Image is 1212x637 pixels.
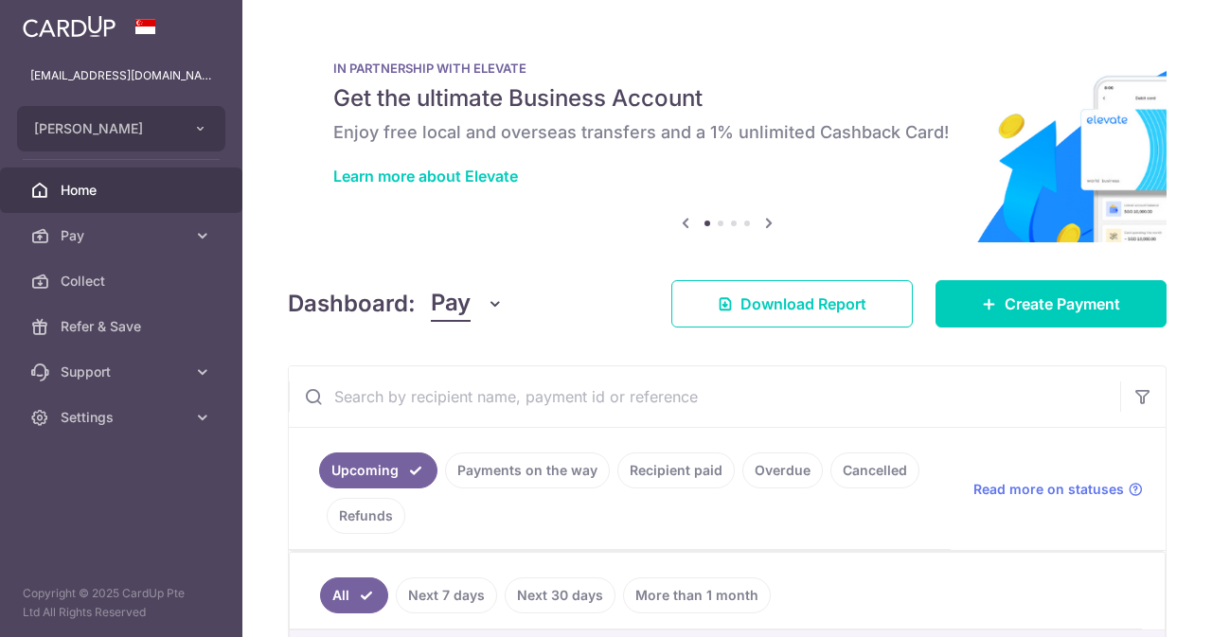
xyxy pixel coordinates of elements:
[936,280,1167,327] a: Create Payment
[333,167,518,186] a: Learn more about Elevate
[1005,292,1120,315] span: Create Payment
[742,452,823,488] a: Overdue
[61,181,186,200] span: Home
[671,280,913,327] a: Download Report
[61,408,186,427] span: Settings
[333,121,1121,144] h6: Enjoy free local and overseas transfers and a 1% unlimited Cashback Card!
[431,286,504,322] button: Pay
[431,286,471,322] span: Pay
[17,106,225,151] button: [PERSON_NAME]
[740,292,866,315] span: Download Report
[30,66,212,85] p: [EMAIL_ADDRESS][DOMAIN_NAME]
[830,452,919,488] a: Cancelled
[289,366,1120,427] input: Search by recipient name, payment id or reference
[617,452,735,488] a: Recipient paid
[327,498,405,534] a: Refunds
[319,452,437,488] a: Upcoming
[333,83,1121,114] h5: Get the ultimate Business Account
[320,577,388,613] a: All
[333,61,1121,76] p: IN PARTNERSHIP WITH ELEVATE
[61,272,186,291] span: Collect
[34,119,174,138] span: [PERSON_NAME]
[973,480,1124,499] span: Read more on statuses
[288,287,416,321] h4: Dashboard:
[23,15,116,38] img: CardUp
[61,226,186,245] span: Pay
[445,452,610,488] a: Payments on the way
[505,577,615,613] a: Next 30 days
[623,577,771,613] a: More than 1 month
[61,363,186,381] span: Support
[288,30,1167,242] img: Renovation banner
[61,317,186,336] span: Refer & Save
[973,480,1143,499] a: Read more on statuses
[396,577,497,613] a: Next 7 days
